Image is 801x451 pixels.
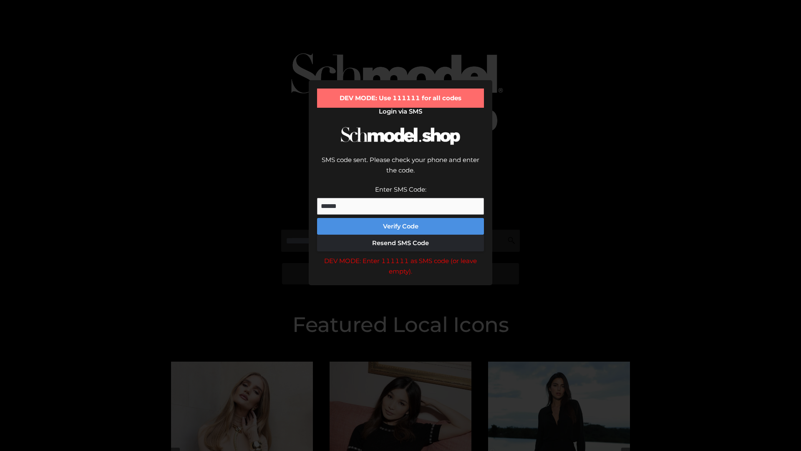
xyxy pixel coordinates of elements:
label: Enter SMS Code: [375,185,426,193]
button: Verify Code [317,218,484,235]
div: SMS code sent. Please check your phone and enter the code. [317,155,484,184]
div: DEV MODE: Enter 111111 as SMS code (or leave empty). [317,256,484,277]
img: Schmodel Logo [338,119,463,152]
button: Resend SMS Code [317,235,484,251]
h2: Login via SMS [317,108,484,115]
div: DEV MODE: Use 111111 for all codes [317,89,484,108]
